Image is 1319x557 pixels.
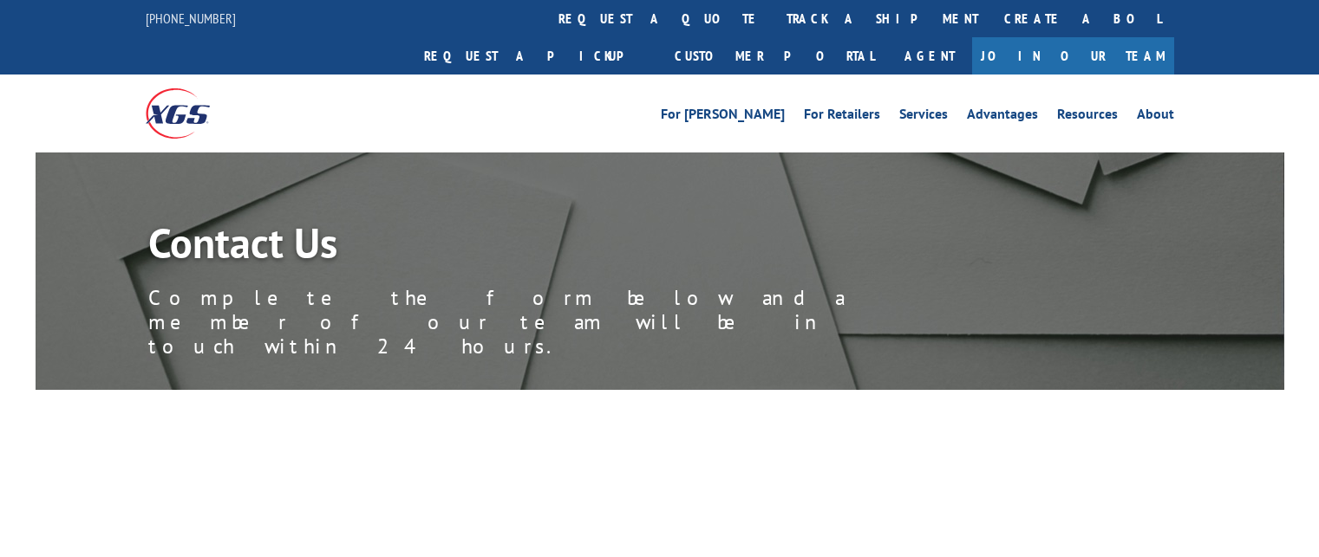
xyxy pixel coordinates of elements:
[899,107,948,126] a: Services
[148,286,929,359] p: Complete the form below and a member of our team will be in touch within 24 hours.
[411,37,662,74] a: Request a pickup
[661,107,785,126] a: For [PERSON_NAME]
[662,37,887,74] a: Customer Portal
[1057,107,1118,126] a: Resources
[146,10,236,27] a: [PHONE_NUMBER]
[1137,107,1174,126] a: About
[804,107,880,126] a: For Retailers
[967,107,1038,126] a: Advantages
[972,37,1174,74] a: Join Our Team
[887,37,972,74] a: Agent
[148,222,929,272] h1: Contact Us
